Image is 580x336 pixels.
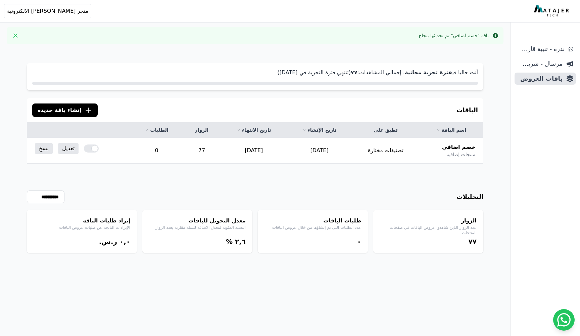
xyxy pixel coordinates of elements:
span: مرسال - شريط دعاية [517,59,563,69]
a: اسم الباقة [427,127,475,133]
a: تعديل [58,143,79,154]
button: إنشاء باقة جديدة [32,103,98,117]
td: [DATE] [287,138,352,164]
td: [DATE] [221,138,287,164]
th: الزوار [183,123,221,138]
p: الإيرادات الناتجة عن طلبات عروض الباقات [34,225,130,230]
span: منتجات إضافية [447,151,475,158]
bdi: ٢,٦ [235,238,246,246]
p: عدد الطلبات التي تم إنشاؤها من خلال عروض الباقات [264,225,361,230]
a: الطلبات [139,127,175,133]
span: متجر [PERSON_NAME] الالكترونية [7,7,88,15]
div: ۰ [264,237,361,246]
strong: ٧٧ [351,69,357,76]
button: متجر [PERSON_NAME] الالكترونية [4,4,91,18]
a: نسخ [35,143,53,154]
h4: طلبات الباقات [264,217,361,225]
img: MatajerTech Logo [534,5,571,17]
h4: الزوار [380,217,477,225]
th: تطبق على [352,123,419,138]
h3: الباقات [456,106,478,115]
div: ٧٧ [380,237,477,246]
span: % [226,238,233,246]
p: عدد الزوار الذين شاهدوا عروض الباقات في صفحات المنتجات [380,225,477,236]
button: Close [10,30,21,41]
strong: فترة تجربة مجانية [405,69,452,76]
span: ر.س. [99,238,117,246]
td: تصنيفات مختارة [352,138,419,164]
a: تاريخ الإنشاء [295,127,344,133]
h4: إيراد طلبات الباقة [34,217,130,225]
span: ندرة - تنبية قارب علي النفاذ [517,44,565,54]
h3: التحليلات [456,192,483,202]
bdi: ۰,۰ [119,238,130,246]
td: 77 [183,138,221,164]
p: النسبة المئوية لمعدل الاضافة للسلة مقارنة بعدد الزوار [149,225,246,230]
td: 0 [131,138,183,164]
p: أنت حاليا في . إجمالي المشاهدات: (تنتهي فترة التجربة في [DATE]) [32,69,478,77]
span: إنشاء باقة جديدة [38,106,82,114]
a: تاريخ الانتهاء [229,127,279,133]
span: خصم اضافي [442,143,475,151]
div: باقة "خصم اضافي" تم تحديثها بنجاح. [417,32,489,39]
h4: معدل التحويل للباقات [149,217,246,225]
span: باقات العروض [517,74,563,83]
